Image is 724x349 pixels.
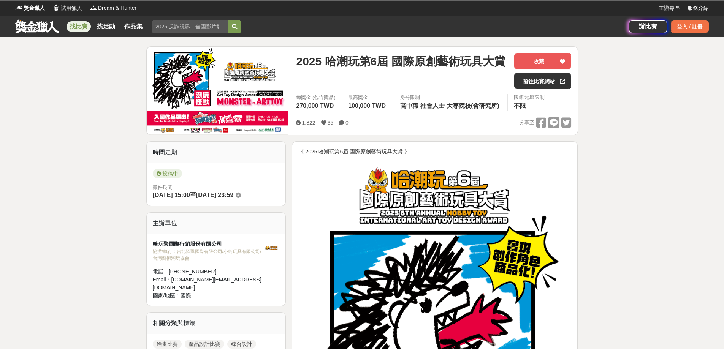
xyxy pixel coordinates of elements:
span: 最高獎金 [348,94,388,101]
span: 國家/地區： [153,292,181,298]
a: Logo獎金獵人 [15,4,45,12]
span: 100,000 TWD [348,103,386,109]
span: 高中職 [400,103,418,109]
img: Logo [90,4,97,11]
div: 時間走期 [147,142,286,163]
span: 35 [328,120,334,126]
span: 至 [190,192,196,198]
span: 270,000 TWD [296,103,334,109]
a: 前往比賽網站 [514,73,571,89]
a: 繪畫比賽 [153,340,182,349]
span: 不限 [514,103,526,109]
a: LogoDream & Hunter [90,4,136,12]
img: Logo [15,4,23,11]
div: 主辦單位 [147,213,286,234]
button: 收藏 [514,53,571,69]
div: 國籍/地區限制 [514,94,545,101]
div: 協辦/執行： 台北怪獸國際有限公司/小島玩具有限公司/台灣藝術潮玩協會 [153,248,265,262]
div: 哈玩聚國際行銷股份有限公司 [153,240,265,248]
a: 服務介紹 [688,4,709,12]
span: 總獎金 (包含獎品) [296,94,336,101]
span: 大專院校(含研究所) [447,103,499,109]
span: 投稿中 [153,169,182,178]
span: 試用獵人 [61,4,82,12]
a: Logo試用獵人 [52,4,82,12]
img: Cover Image [147,47,289,134]
span: 0 [345,120,349,126]
span: Dream & Hunter [98,4,136,12]
div: 相關分類與標籤 [147,313,286,334]
input: 2025 反詐視界—全國影片競賽 [152,20,228,33]
div: 登入 / 註冊 [671,20,709,33]
span: 徵件期間 [153,184,173,190]
a: 綜合設計 [227,340,256,349]
a: 作品集 [121,21,146,32]
p: 《 2025 哈潮玩第6屆 國際原創藝術玩具大賞 》 [298,148,571,156]
a: 找比賽 [67,21,91,32]
a: 主辦專區 [659,4,680,12]
img: Logo [52,4,60,11]
span: [DATE] 15:00 [153,192,190,198]
span: 2025 哈潮玩第6屆 國際原創藝術玩具大賞 [296,53,505,70]
span: 1,822 [302,120,315,126]
a: 找活動 [94,21,118,32]
div: 電話： [PHONE_NUMBER] [153,268,265,276]
span: 國際 [181,292,191,298]
a: 辦比賽 [629,20,667,33]
span: [DATE] 23:59 [196,192,233,198]
div: 身分限制 [400,94,501,101]
span: 獎金獵人 [24,4,45,12]
div: Email： [DOMAIN_NAME][EMAIL_ADDRESS][DOMAIN_NAME] [153,276,265,292]
a: 產品設計比賽 [185,340,224,349]
span: 分享至 [520,117,534,128]
span: 社會人士 [420,103,445,109]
